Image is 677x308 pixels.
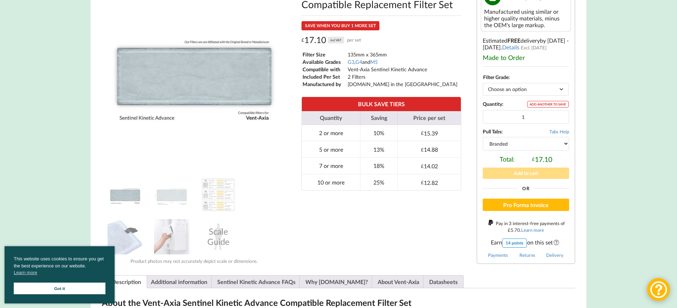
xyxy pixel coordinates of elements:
[360,141,398,157] td: 13%
[496,221,565,233] span: Pay in 3 interest-free payments of .
[108,219,143,254] img: MVHR Filter with a Black Tag
[508,227,520,233] div: 5.70
[360,111,398,125] th: Saving
[14,255,105,278] span: This website uses cookies to ensure you get the best experience on our website.
[527,101,569,108] div: ADD ANOTHER TO SAVE
[500,155,515,163] span: Total:
[546,252,563,258] a: Delivery
[549,129,569,134] span: Tabs Help
[301,35,361,46] div: 17.10
[347,35,361,46] span: per set
[301,21,379,30] div: SAVE WHEN YOU BUY 1 MORE SET
[521,45,547,50] span: Excl. [DATE]
[484,8,568,28] div: Manufactured using similar or higher quality materials, minus the OEM's large markup.
[521,227,544,233] a: Learn more
[507,37,520,44] b: FREE
[102,258,286,264] div: Product photos may not accurately depict scale or dimensions.
[347,51,458,58] td: 135mm x 365mm
[502,238,527,248] div: 14 points
[360,157,398,174] td: 18%
[483,74,508,80] label: Filter Grade
[302,141,360,157] td: 5 or more
[429,276,458,288] a: Datasheets
[421,130,438,137] div: 15.39
[348,59,354,65] a: G3
[302,174,360,191] td: 10 or more
[347,66,458,73] td: Vent-Axia Sentinel Kinetic Advance
[14,269,37,276] a: cookies - Learn more
[302,111,360,125] th: Quantity
[421,179,438,186] div: 12.82
[508,227,511,233] span: £
[483,54,569,61] div: Made to Order
[483,168,569,179] button: Add to cart
[14,283,105,294] a: Got it cookie
[305,276,368,288] a: Why [DOMAIN_NAME]?
[201,219,236,254] div: Scale Guide
[397,111,461,125] th: Price per set
[421,180,424,185] span: £
[378,276,419,288] a: About Vent-Axia
[328,37,344,43] div: incl VAT
[302,157,360,174] td: 7 or more
[502,44,519,50] a: Details
[302,73,346,80] td: Included Per Set
[360,174,398,191] td: 25%
[483,128,503,134] b: Pull Tabs:
[301,35,304,46] span: £
[302,59,346,65] td: Available Grades
[5,246,115,303] div: cookieconsent
[483,110,569,123] input: Product quantity
[483,37,569,50] span: by [DATE] - [DATE]
[421,146,438,153] div: 14.88
[302,97,461,111] th: BULK SAVE TIERS
[347,81,458,87] td: [DOMAIN_NAME] in the [GEOGRAPHIC_DATA]
[154,219,189,254] img: Installing an MVHR Filter
[483,238,569,248] span: Earn on this set
[201,177,236,212] img: A Table showing a comparison between G3, G4 and M5 for MVHR Filters and their efficiency at captu...
[421,130,424,136] span: £
[360,125,398,141] td: 10%
[112,276,141,288] a: Description
[519,252,535,258] a: Returns
[108,177,143,212] img: Vent-Axia Sentinel Kinetic Advance Compatible MVHR Filter Replacement Set from MVHR.shop
[421,147,424,152] span: £
[217,276,295,288] a: Sentinel Kinetic Advance FAQs
[532,156,535,162] span: £
[302,81,346,87] td: Manufactured by
[421,163,424,169] span: £
[302,125,360,141] td: 2 or more
[347,73,458,80] td: 2 Filters
[421,163,438,169] div: 14.02
[483,186,569,191] div: Or
[347,59,458,65] td: , and
[370,59,378,65] a: M5
[154,177,189,212] img: Dimensions and Filter Grade of the Vent-Axia Sentinel Kinetic Advance Compatible MVHR Filter Repl...
[302,66,346,73] td: Compatible with
[302,51,346,58] td: Filter Size
[151,276,207,288] a: Additional information
[488,252,508,258] a: Payments
[355,59,362,65] a: G4
[532,155,552,163] div: 17.10
[483,199,569,211] button: Pro Forma Invoice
